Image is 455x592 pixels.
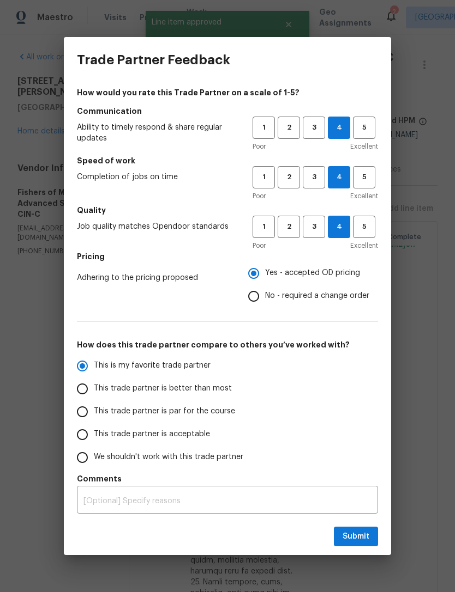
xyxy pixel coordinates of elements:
[353,166,375,188] button: 5
[328,121,350,134] span: 4
[350,240,378,251] span: Excellent
[94,383,232,394] span: This trade partner is better than most
[77,272,231,283] span: Adhering to the pricing proposed
[77,172,235,182] span: Completion of jobs on time
[248,262,378,308] div: Pricing
[265,290,369,302] span: No - required a change order
[278,117,300,139] button: 2
[254,171,274,184] span: 1
[328,117,350,139] button: 4
[278,216,300,238] button: 2
[254,221,274,233] span: 1
[279,171,299,184] span: 2
[94,360,211,371] span: This is my favorite trade partner
[254,121,274,134] span: 1
[77,52,230,68] h3: Trade Partner Feedback
[279,221,299,233] span: 2
[77,205,378,216] h5: Quality
[77,473,378,484] h5: Comments
[328,171,350,184] span: 4
[279,121,299,134] span: 2
[354,171,374,184] span: 5
[304,221,324,233] span: 3
[303,216,325,238] button: 3
[343,530,369,544] span: Submit
[328,166,350,188] button: 4
[354,121,374,134] span: 5
[77,122,235,144] span: Ability to timely respond & share regular updates
[94,451,243,463] span: We shouldn't work with this trade partner
[77,221,235,232] span: Job quality matches Opendoor standards
[304,121,324,134] span: 3
[253,141,266,152] span: Poor
[303,166,325,188] button: 3
[94,429,210,440] span: This trade partner is acceptable
[354,221,374,233] span: 5
[77,87,378,98] h4: How would you rate this Trade Partner on a scale of 1-5?
[253,216,275,238] button: 1
[334,527,378,547] button: Submit
[350,191,378,202] span: Excellent
[253,240,266,251] span: Poor
[350,141,378,152] span: Excellent
[353,117,375,139] button: 5
[77,355,378,469] div: How does this trade partner compare to others you’ve worked with?
[328,216,350,238] button: 4
[77,155,378,166] h5: Speed of work
[353,216,375,238] button: 5
[253,166,275,188] button: 1
[278,166,300,188] button: 2
[328,221,350,233] span: 4
[77,251,378,262] h5: Pricing
[265,267,360,279] span: Yes - accepted OD pricing
[253,191,266,202] span: Poor
[303,117,325,139] button: 3
[77,106,378,117] h5: Communication
[253,117,275,139] button: 1
[77,339,378,350] h5: How does this trade partner compare to others you’ve worked with?
[94,406,235,417] span: This trade partner is par for the course
[304,171,324,184] span: 3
